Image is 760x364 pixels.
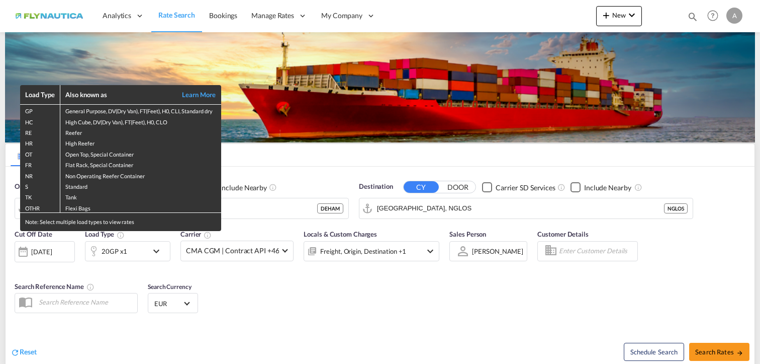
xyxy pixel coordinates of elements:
div: Also known as [65,90,171,99]
td: General Purpose, DV(Dry Van), FT(Feet), H0, CLI, Standard dry [60,105,221,116]
td: Standard [60,180,221,191]
td: HC [20,116,60,126]
td: NR [20,170,60,180]
td: Tank [60,191,221,201]
td: Reefer [60,126,221,137]
td: TK [20,191,60,201]
td: RE [20,126,60,137]
a: Learn More [171,90,216,99]
td: HR [20,137,60,148]
td: S [20,180,60,191]
td: FR [20,159,60,169]
td: OTHR [20,202,60,213]
td: Flexi Bags [60,202,221,213]
td: GP [20,105,60,116]
td: High Cube, DV(Dry Van), FT(Feet), H0, CLO [60,116,221,126]
div: Note: Select multiple load types to view rates [20,213,221,231]
td: OT [20,148,60,159]
th: Load Type [20,85,60,105]
td: Non Operating Reefer Container [60,170,221,180]
td: Flat Rack, Special Container [60,159,221,169]
td: Open Top, Special Container [60,148,221,159]
td: High Reefer [60,137,221,148]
